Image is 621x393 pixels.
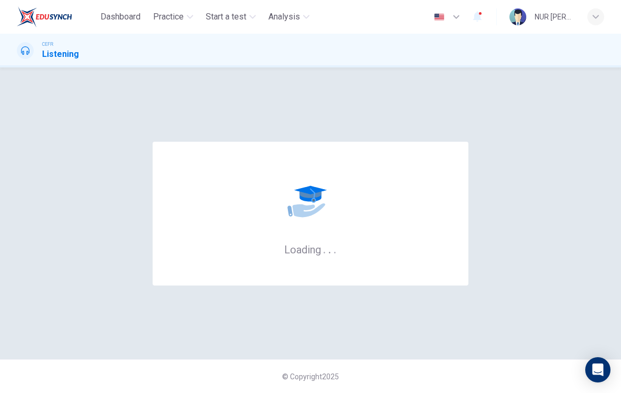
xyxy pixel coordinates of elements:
span: Start a test [206,11,246,23]
span: CEFR [42,41,53,48]
img: Profile picture [509,8,526,25]
h6: . [323,240,326,257]
span: Practice [153,11,184,23]
button: Analysis [264,7,314,26]
span: © Copyright 2025 [282,372,339,381]
div: Open Intercom Messenger [585,357,610,382]
span: Analysis [268,11,300,23]
img: en [433,13,446,21]
div: NUR [PERSON_NAME] [535,11,575,23]
h6: . [333,240,337,257]
button: Start a test [202,7,260,26]
button: Practice [149,7,197,26]
img: EduSynch logo [17,6,72,27]
h1: Listening [42,48,79,61]
button: Dashboard [96,7,145,26]
span: Dashboard [101,11,141,23]
h6: Loading [284,242,337,256]
h6: . [328,240,332,257]
a: EduSynch logo [17,6,96,27]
